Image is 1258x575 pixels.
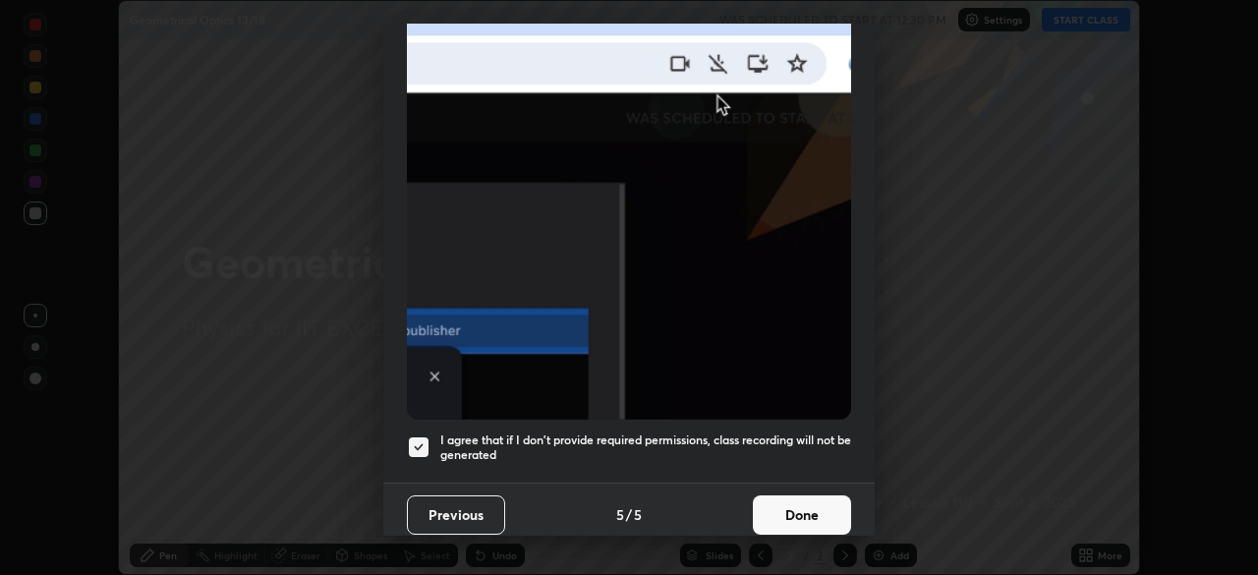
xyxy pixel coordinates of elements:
[440,432,851,463] h5: I agree that if I don't provide required permissions, class recording will not be generated
[407,495,505,535] button: Previous
[753,495,851,535] button: Done
[634,504,642,525] h4: 5
[616,504,624,525] h4: 5
[626,504,632,525] h4: /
